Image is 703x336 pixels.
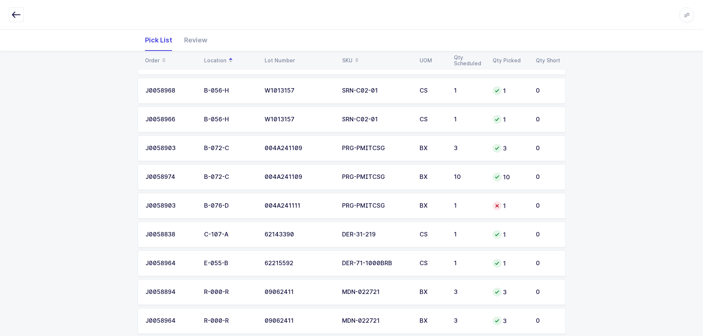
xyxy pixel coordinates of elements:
[420,145,445,152] div: BX
[454,231,484,238] div: 1
[145,318,195,324] div: J0058964
[145,145,195,152] div: J0058903
[265,116,333,123] div: W1013157
[342,174,411,180] div: PRG-PMITCSG
[265,318,333,324] div: 09062411
[420,58,445,63] div: UOM
[454,202,484,209] div: 1
[265,145,333,152] div: 004A241109
[139,30,178,51] div: Pick List
[454,289,484,295] div: 3
[204,174,256,180] div: B-072-C
[420,174,445,180] div: BX
[265,174,333,180] div: 004A241109
[204,289,256,295] div: R-000-R
[145,260,195,267] div: J0058964
[145,87,195,94] div: J0058968
[342,318,411,324] div: MDN-022721
[536,260,558,267] div: 0
[420,116,445,123] div: CS
[454,260,484,267] div: 1
[493,58,527,63] div: Qty Picked
[493,259,527,268] div: 1
[145,202,195,209] div: J0058903
[204,145,256,152] div: B-072-C
[454,116,484,123] div: 1
[493,173,527,181] div: 10
[265,289,333,295] div: 09062411
[342,54,411,67] div: SKU
[265,231,333,238] div: 62143390
[265,202,333,209] div: 004A241111
[454,87,484,94] div: 1
[536,202,558,209] div: 0
[420,231,445,238] div: CS
[204,231,256,238] div: C-107-A
[145,116,195,123] div: J0058966
[204,116,256,123] div: B-056-H
[204,87,256,94] div: B-056-H
[342,116,411,123] div: SRN-C02-01
[265,260,333,267] div: 62215592
[420,260,445,267] div: CS
[454,55,484,66] div: Qty Scheduled
[178,30,213,51] div: Review
[493,288,527,297] div: 3
[536,87,558,94] div: 0
[493,316,527,325] div: 3
[342,289,411,295] div: MDN-022721
[145,231,195,238] div: J0058838
[536,174,558,180] div: 0
[420,318,445,324] div: BX
[536,318,558,324] div: 0
[454,145,484,152] div: 3
[145,289,195,295] div: J0058894
[536,116,558,123] div: 0
[204,54,256,67] div: Location
[493,144,527,153] div: 3
[145,54,195,67] div: Order
[342,145,411,152] div: PRG-PMITCSG
[454,318,484,324] div: 3
[342,87,411,94] div: SRN-C02-01
[493,86,527,95] div: 1
[536,145,558,152] div: 0
[342,231,411,238] div: DER-31-219
[536,289,558,295] div: 0
[342,202,411,209] div: PRG-PMITCSG
[454,174,484,180] div: 10
[204,260,256,267] div: E-055-B
[145,174,195,180] div: J0058974
[342,260,411,267] div: DER-71-1000BRB
[265,87,333,94] div: W1013157
[204,318,256,324] div: R-000-R
[204,202,256,209] div: B-076-D
[420,202,445,209] div: BX
[536,231,558,238] div: 0
[420,87,445,94] div: CS
[420,289,445,295] div: BX
[493,230,527,239] div: 1
[265,58,333,63] div: Lot Number
[493,115,527,124] div: 1
[536,58,561,63] div: Qty Short
[493,201,527,210] div: 1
